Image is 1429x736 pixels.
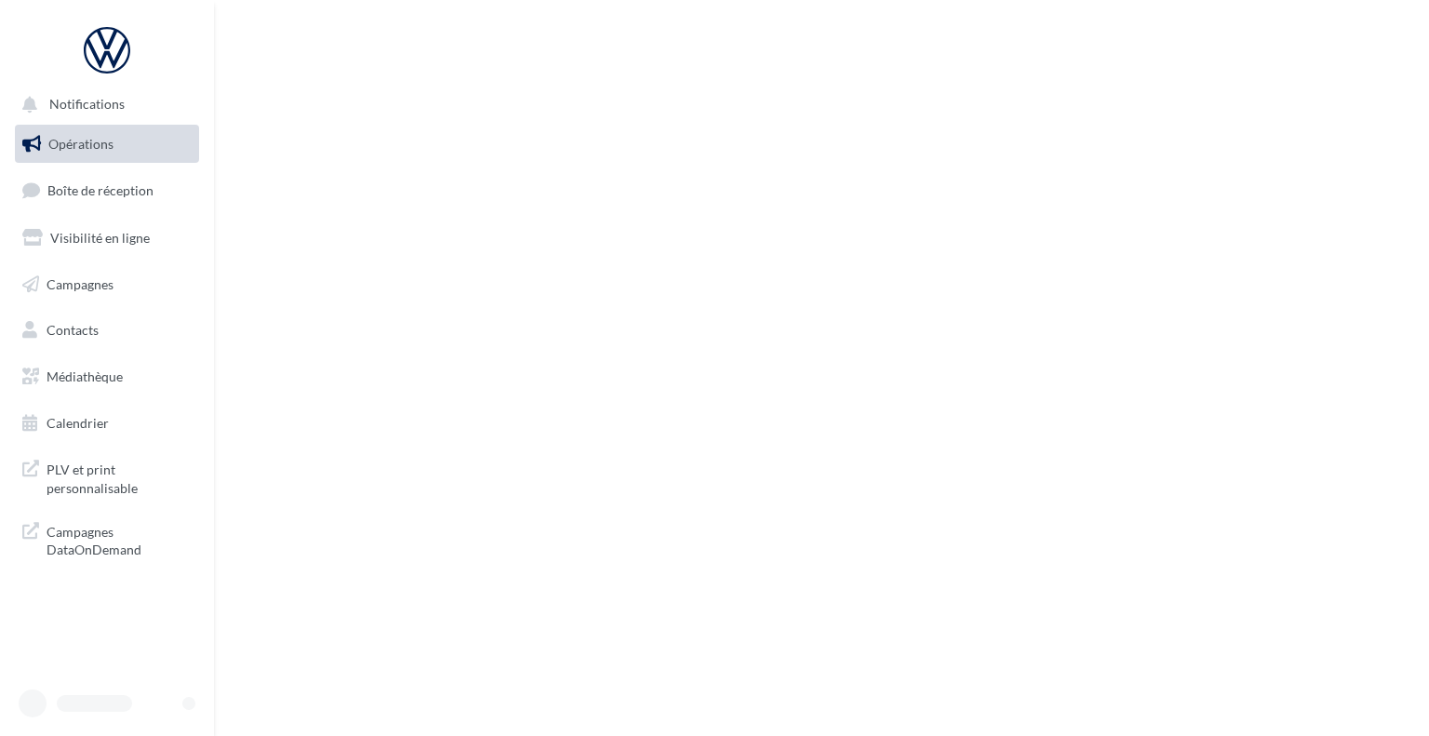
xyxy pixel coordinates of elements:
[50,230,150,246] span: Visibilité en ligne
[11,449,203,504] a: PLV et print personnalisable
[11,357,203,396] a: Médiathèque
[11,125,203,164] a: Opérations
[11,219,203,258] a: Visibilité en ligne
[47,275,114,291] span: Campagnes
[47,182,154,198] span: Boîte de réception
[11,170,203,210] a: Boîte de réception
[11,404,203,443] a: Calendrier
[47,457,192,497] span: PLV et print personnalisable
[47,415,109,431] span: Calendrier
[47,322,99,338] span: Contacts
[11,265,203,304] a: Campagnes
[49,97,125,113] span: Notifications
[11,311,203,350] a: Contacts
[47,519,192,559] span: Campagnes DataOnDemand
[47,368,123,384] span: Médiathèque
[48,136,114,152] span: Opérations
[11,512,203,567] a: Campagnes DataOnDemand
